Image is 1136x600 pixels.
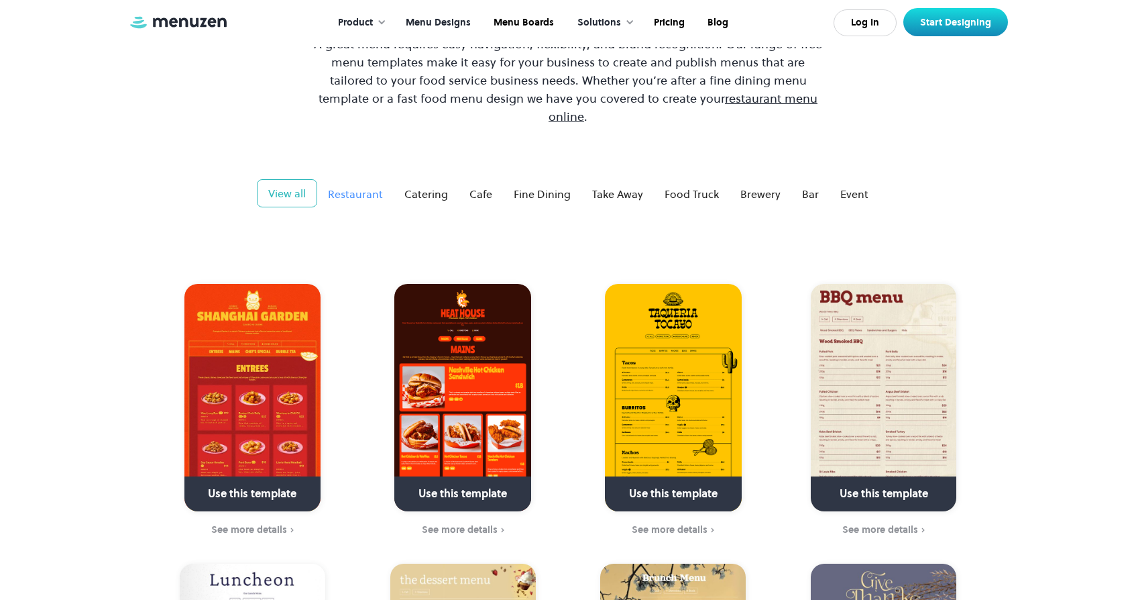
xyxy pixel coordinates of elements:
[592,186,643,202] div: Take Away
[211,524,287,535] div: See more details
[665,186,719,202] div: Food Truck
[577,523,771,538] a: See more details
[564,2,641,44] div: Solutions
[268,185,306,201] div: View all
[422,524,498,535] div: See more details
[310,35,826,126] p: A great menu requires easy navigation, flexibility, and brand recognition. Our range of free menu...
[695,2,738,44] a: Blog
[811,284,956,511] a: Use this template
[328,186,383,202] div: Restaurant
[605,284,741,511] a: Use this template
[481,2,564,44] a: Menu Boards
[366,523,560,538] a: See more details
[632,524,707,535] div: See more details
[802,186,819,202] div: Bar
[156,523,349,538] a: See more details
[393,2,481,44] a: Menu Designs
[338,15,373,30] div: Product
[514,186,571,202] div: Fine Dining
[840,186,868,202] div: Event
[834,9,897,36] a: Log In
[740,186,781,202] div: Brewery
[787,523,980,538] a: See more details
[641,2,695,44] a: Pricing
[469,186,492,202] div: Cafe
[577,15,621,30] div: Solutions
[325,2,393,44] div: Product
[903,8,1008,36] a: Start Designing
[184,284,321,511] a: Use this template
[394,284,530,511] a: Use this template
[842,524,918,535] div: See more details
[404,186,448,202] div: Catering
